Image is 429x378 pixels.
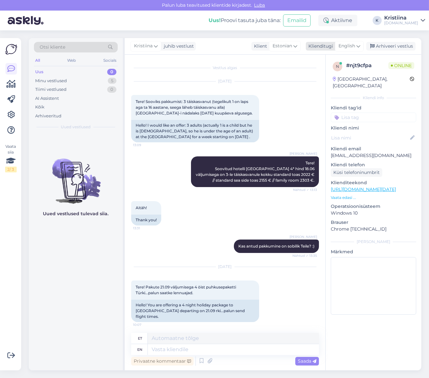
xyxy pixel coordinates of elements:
[35,113,61,119] div: Arhiveeritud
[161,43,194,50] div: juhib vestlust
[333,76,410,89] div: [GEOGRAPHIC_DATA], [GEOGRAPHIC_DATA]
[251,43,267,50] div: Klient
[273,43,292,50] span: Estonian
[290,234,317,239] span: [PERSON_NAME]
[5,167,17,172] div: 2 / 3
[293,187,317,192] span: Nähtud ✓ 13:13
[61,124,91,130] span: Uued vestlused
[29,147,123,205] img: No chats
[209,17,281,24] div: Proovi tasuta juba täna:
[331,105,416,111] p: Kliendi tag'id
[331,210,416,217] p: Windows 10
[131,300,259,322] div: Hello! You are offering a 4 night holiday package to [GEOGRAPHIC_DATA] departing on 21.09 rki...p...
[136,205,147,210] span: Aitäh!
[66,56,77,65] div: Web
[35,86,67,93] div: Tiimi vestlused
[331,134,409,141] input: Lisa nimi
[138,333,142,344] div: et
[336,64,339,69] span: n
[298,358,316,364] span: Saada
[107,69,116,75] div: 0
[35,95,59,102] div: AI Assistent
[331,203,416,210] p: Operatsioonisüsteem
[136,285,238,295] span: Tere! Pakute 21.09 väljumisega 4 öist puhkusepaketti Türki...palun saatke lennuajad.
[318,15,357,26] div: Aktiivne
[5,43,17,55] img: Askly Logo
[388,62,414,69] span: Online
[331,248,416,255] p: Märkmed
[133,226,157,231] span: 13:31
[331,125,416,131] p: Kliendi nimi
[290,151,317,156] span: [PERSON_NAME]
[331,152,416,159] p: [EMAIL_ADDRESS][DOMAIN_NAME]
[373,16,382,25] div: K
[134,43,153,50] span: Kristiina
[43,210,109,217] p: Uued vestlused tulevad siia.
[108,78,116,84] div: 5
[331,168,382,177] div: Küsi telefoninumbrit
[331,186,396,192] a: [URL][DOMAIN_NAME][DATE]
[35,78,67,84] div: Minu vestlused
[331,161,416,168] p: Kliendi telefon
[292,253,317,258] span: Nähtud ✓ 13:35
[331,226,416,232] p: Chrome [TECHNICAL_ID]
[283,14,311,27] button: Emailid
[131,264,319,270] div: [DATE]
[136,99,253,115] span: Tere! Sooviks pakkumist: 3 täiskasvanut (tegelikult 1 on laps aga ta 16 aastane, seega läheb täis...
[331,219,416,226] p: Brauser
[346,62,388,69] div: # njt9cfpa
[5,144,17,172] div: Vaata siia
[384,15,425,26] a: Kristiina[DOMAIN_NAME]
[306,43,333,50] div: Klienditugi
[331,179,416,186] p: Klienditeekond
[331,239,416,245] div: [PERSON_NAME]
[252,2,267,8] span: Luba
[384,20,418,26] div: [DOMAIN_NAME]
[331,195,416,201] p: Vaata edasi ...
[35,69,44,75] div: Uus
[40,44,65,51] span: Otsi kliente
[238,244,314,248] span: Kas antud pakkumine on sobilik Teile? :)
[331,95,416,101] div: Kliendi info
[131,120,259,142] div: Hello! I would like an offer: 3 adults (actually 1 is a child but he is [DEMOGRAPHIC_DATA], so he...
[133,322,157,327] span: 10:07
[209,17,221,23] b: Uus!
[138,344,143,355] div: en
[331,113,416,122] input: Lisa tag
[102,56,118,65] div: Socials
[338,43,355,50] span: English
[331,146,416,152] p: Kliendi email
[384,15,418,20] div: Kristiina
[34,56,41,65] div: All
[133,143,157,147] span: 13:09
[131,357,194,366] div: Privaatne kommentaar
[131,65,319,71] div: Vestlus algas
[366,42,416,51] div: Arhiveeri vestlus
[131,215,161,225] div: Thank you!
[131,78,319,84] div: [DATE]
[35,104,44,110] div: Kõik
[107,86,116,93] div: 0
